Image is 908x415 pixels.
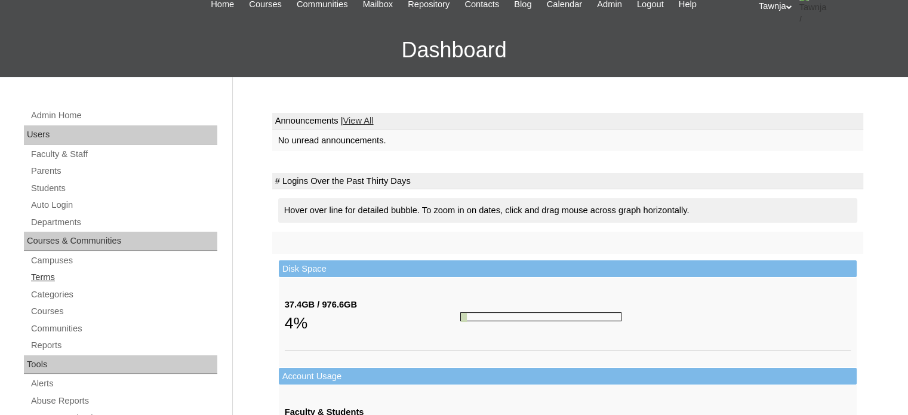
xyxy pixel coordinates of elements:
[30,164,217,179] a: Parents
[272,173,863,190] td: # Logins Over the Past Thirty Days
[279,368,857,385] td: Account Usage
[343,116,373,125] a: View All
[272,130,863,152] td: No unread announcements.
[30,321,217,336] a: Communities
[30,108,217,123] a: Admin Home
[30,394,217,408] a: Abuse Reports
[30,376,217,391] a: Alerts
[6,23,902,77] h3: Dashboard
[24,355,217,374] div: Tools
[285,311,460,335] div: 4%
[279,260,857,278] td: Disk Space
[30,198,217,213] a: Auto Login
[30,215,217,230] a: Departments
[30,147,217,162] a: Faculty & Staff
[272,113,863,130] td: Announcements |
[24,232,217,251] div: Courses & Communities
[30,270,217,285] a: Terms
[24,125,217,145] div: Users
[30,287,217,302] a: Categories
[30,253,217,268] a: Campuses
[285,299,460,311] div: 37.4GB / 976.6GB
[30,181,217,196] a: Students
[30,338,217,353] a: Reports
[30,304,217,319] a: Courses
[278,198,857,223] div: Hover over line for detailed bubble. To zoom in on dates, click and drag mouse across graph horiz...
